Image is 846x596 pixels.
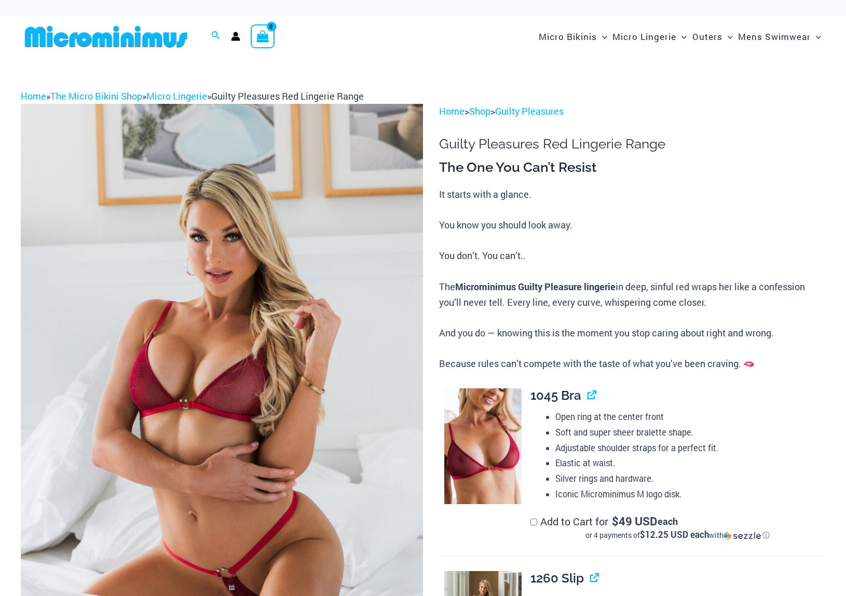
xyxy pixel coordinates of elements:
[469,105,490,117] a: Shop
[231,32,240,41] a: Account icon link
[612,516,657,526] span: 49 USD
[612,513,619,529] span: $
[555,455,825,471] li: Elastic at waist.
[439,104,825,119] p: > >
[735,21,824,52] a: Mens SwimwearMenu ToggleMenu Toggle
[439,159,825,177] h3: The One You Can’t Resist
[530,571,584,586] span: 1260 Slip
[555,486,825,502] li: Iconic Microminimus M logo disk.
[455,280,616,293] b: Microminimus Guilty Pleasure lingerie
[439,105,465,117] a: Home
[811,23,821,50] span: Menu Toggle
[211,90,364,102] span: Guilty Pleasures Red Lingerie Range
[640,529,709,540] span: $12.25 USD each
[555,409,825,425] li: Open ring at the center front
[439,187,825,372] p: It starts with a glance. You know you should look away. You don’t. You can’t.. The in deep, sinfu...
[21,90,46,102] a: Home
[495,105,564,117] a: Guilty Pleasures
[50,90,142,102] a: The Micro Bikini Shop
[612,23,676,50] span: Micro Lingerie
[539,23,597,50] span: Micro Bikinis
[722,23,733,50] span: Menu Toggle
[530,530,825,540] div: or 4 payments of$12.25 USD eachwithSezzle Click to learn more about Sezzle
[21,90,364,102] span: » » »
[21,25,192,48] img: MM SHOP LOGO FLAT
[530,388,581,403] span: 1045 Bra
[658,516,678,526] span: each
[530,530,825,540] div: or 4 payments of with
[530,514,825,540] label: Add to Cart for
[444,388,522,504] img: Guilty Pleasures Red 1045 Bra
[555,440,825,456] li: Adjustable shoulder straps for a perfect fit.
[530,519,537,525] input: Add to Cart for$49 USD eachor 4 payments of$12.25 USD eachwithSezzle Click to learn more about Se...
[690,21,735,52] a: OutersMenu ToggleMenu Toggle
[146,90,207,102] a: Micro Lingerie
[724,531,761,540] img: Sezzle
[610,21,689,52] a: Micro LingerieMenu ToggleMenu Toggle
[738,23,811,50] span: Mens Swimwear
[536,21,610,52] a: Micro BikinisMenu ToggleMenu Toggle
[535,19,825,54] nav: Site Navigation
[555,471,825,486] li: Silver rings and hardware.
[692,23,722,50] span: Outers
[597,23,607,50] span: Menu Toggle
[251,24,275,48] a: View Shopping Cart, empty
[439,136,825,152] h1: Guilty Pleasures Red Lingerie Range
[676,23,687,50] span: Menu Toggle
[211,30,221,43] a: Search icon link
[555,425,825,440] li: Soft and super sheer bralette shape.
